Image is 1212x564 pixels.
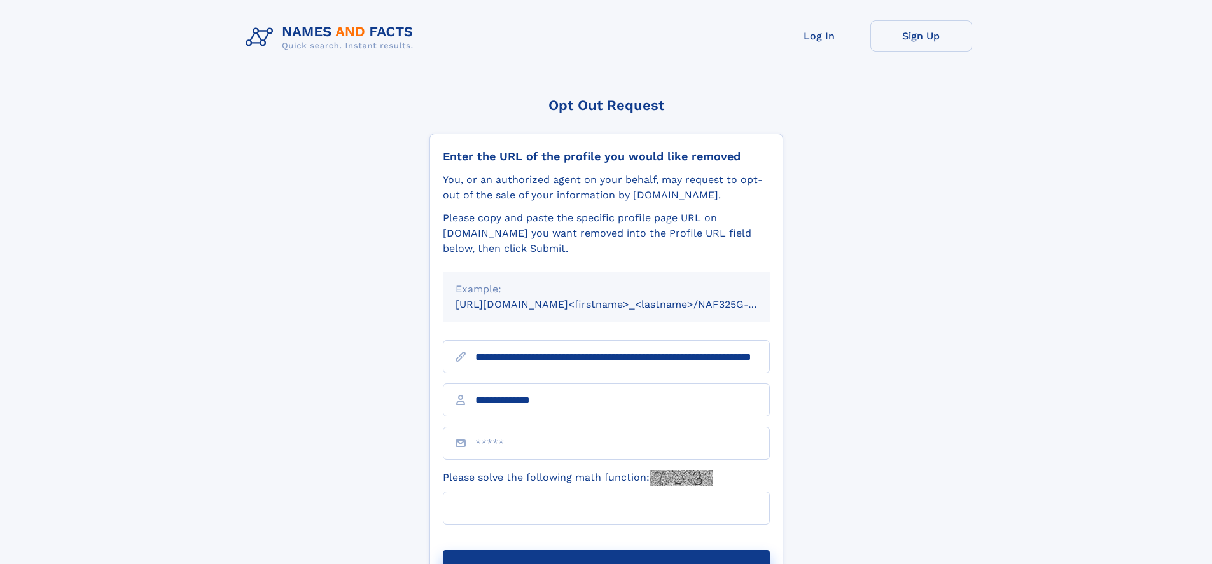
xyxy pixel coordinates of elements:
a: Log In [769,20,870,52]
img: Logo Names and Facts [240,20,424,55]
div: Opt Out Request [429,97,783,113]
div: Please copy and paste the specific profile page URL on [DOMAIN_NAME] you want removed into the Pr... [443,210,770,256]
div: Enter the URL of the profile you would like removed [443,149,770,163]
a: Sign Up [870,20,972,52]
label: Please solve the following math function: [443,470,713,486]
div: Example: [456,282,757,297]
small: [URL][DOMAIN_NAME]<firstname>_<lastname>/NAF325G-xxxxxxxx [456,298,794,310]
div: You, or an authorized agent on your behalf, may request to opt-out of the sale of your informatio... [443,172,770,203]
